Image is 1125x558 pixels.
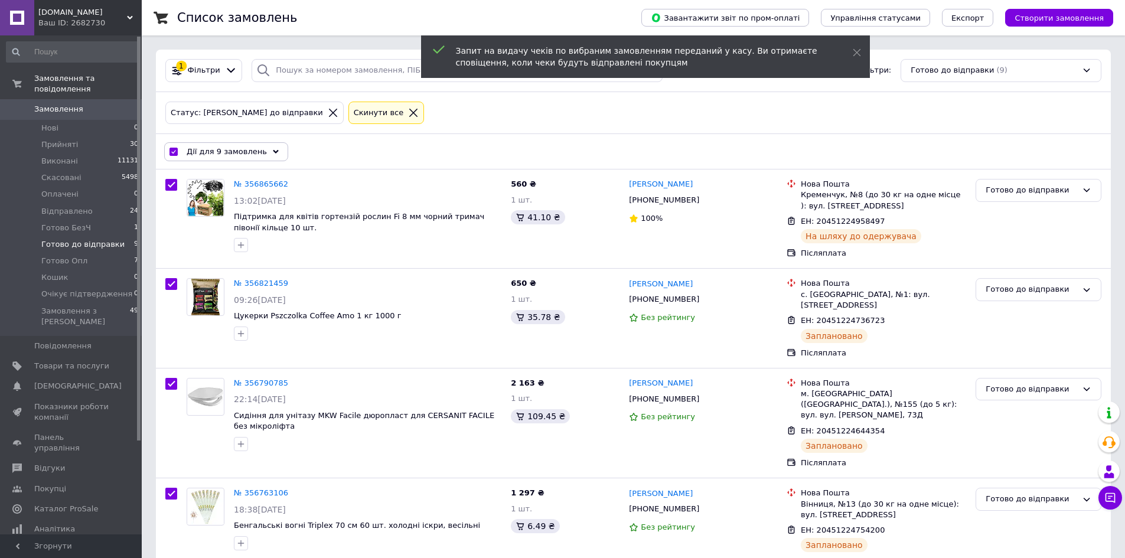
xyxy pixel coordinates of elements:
[34,341,92,351] span: Повідомлення
[801,190,966,211] div: Кременчук, №8 (до 30 кг на одне місце ): вул. [STREET_ADDRESS]
[134,289,138,299] span: 0
[801,348,966,358] div: Післяплата
[234,180,288,188] a: № 356865662
[801,499,966,520] div: Вінниця, №13 (до 30 кг на одне місце): вул. [STREET_ADDRESS]
[34,381,122,391] span: [DEMOGRAPHIC_DATA]
[34,361,109,371] span: Товари та послуги
[187,180,224,216] img: Фото товару
[511,394,532,403] span: 1 шт.
[187,179,224,217] a: Фото товару
[801,217,885,226] span: ЕН: 20451224958497
[801,248,966,259] div: Післяплата
[41,239,125,250] span: Готово до відправки
[351,107,406,119] div: Cкинути все
[1005,9,1113,27] button: Створити замовлення
[177,11,297,25] h1: Список замовлень
[986,184,1077,197] div: Готово до відправки
[34,432,109,453] span: Панель управління
[951,14,984,22] span: Експорт
[41,156,78,167] span: Виконані
[511,488,544,497] span: 1 297 ₴
[651,12,800,23] span: Завантажити звіт по пром-оплаті
[34,504,98,514] span: Каталог ProSale
[134,189,138,200] span: 0
[629,488,693,500] a: [PERSON_NAME]
[1015,14,1104,22] span: Створити замовлення
[187,488,224,526] a: Фото товару
[996,66,1007,74] span: (9)
[986,283,1077,296] div: Готово до відправки
[41,289,132,299] span: Очікує підтвердження
[187,378,224,416] a: Фото товару
[187,490,224,525] img: Фото товару
[234,311,402,320] a: Цукерки Pszczolka Coffee Amo 1 кг 1000 г
[118,156,138,167] span: 11131
[34,524,75,534] span: Аналітика
[511,180,536,188] span: 560 ₴
[134,239,138,250] span: 9
[234,488,288,497] a: № 356763106
[511,195,532,204] span: 1 шт.
[38,7,127,18] span: Topcenter.in.ua
[986,383,1077,396] div: Готово до відправки
[38,18,142,28] div: Ваш ID: 2682730
[234,378,288,387] a: № 356790785
[176,61,187,71] div: 1
[130,206,138,217] span: 24
[234,212,484,232] span: Підтримка для квітів гортензій рослин Fi 8 мм чорний тримач півонії кільце 10 шт.
[830,14,921,22] span: Управління статусами
[234,196,286,205] span: 13:02[DATE]
[188,65,220,76] span: Фільтри
[511,378,544,387] span: 2 163 ₴
[34,484,66,494] span: Покупці
[801,426,885,435] span: ЕН: 20451224644354
[134,223,138,233] span: 1
[130,139,138,150] span: 30
[41,206,93,217] span: Відправлено
[41,172,81,183] span: Скасовані
[801,316,885,325] span: ЕН: 20451224736723
[641,214,663,223] span: 100%
[187,387,224,407] img: Фото товару
[641,9,809,27] button: Завантажити звіт по пром-оплаті
[511,504,532,513] span: 1 шт.
[511,295,532,304] span: 1 шт.
[801,538,868,552] div: Заплановано
[34,104,83,115] span: Замовлення
[511,409,570,423] div: 109.45 ₴
[801,179,966,190] div: Нова Пошта
[942,9,994,27] button: Експорт
[629,195,699,204] span: [PHONE_NUMBER]
[234,521,480,530] a: Бенгальські вогні Triplex 70 см 60 шт. холодні іскри, весільні
[801,488,966,498] div: Нова Пошта
[234,394,286,404] span: 22:14[DATE]
[234,295,286,305] span: 09:26[DATE]
[801,329,868,343] div: Заплановано
[801,289,966,311] div: с. [GEOGRAPHIC_DATA], №1: вул. [STREET_ADDRESS]
[986,493,1077,505] div: Готово до відправки
[187,146,267,157] span: Дії для 9 замовлень
[1098,486,1122,510] button: Чат з покупцем
[801,458,966,468] div: Післяплата
[821,9,930,27] button: Управління статусами
[629,295,699,304] span: [PHONE_NUMBER]
[629,378,693,389] a: [PERSON_NAME]
[641,523,695,531] span: Без рейтингу
[41,272,68,283] span: Кошик
[801,389,966,421] div: м. [GEOGRAPHIC_DATA] ([GEOGRAPHIC_DATA].), №155 (до 5 кг): вул. вул. [PERSON_NAME], 73Д
[629,179,693,190] a: [PERSON_NAME]
[511,310,565,324] div: 35.78 ₴
[234,505,286,514] span: 18:38[DATE]
[234,411,494,431] a: Сидіння для унітазу MKW Facile дюропласт для CERSANIT FACILE без мікроліфта
[41,223,91,233] span: Готово БезЧ
[41,189,79,200] span: Оплачені
[41,139,78,150] span: Прийняті
[134,123,138,133] span: 0
[801,439,868,453] div: Заплановано
[130,306,138,327] span: 49
[6,41,139,63] input: Пошук
[456,45,823,68] div: Запит на видачу чеків по вибраним замовленням переданий у касу. Ви отримаєте сповіщення, коли чек...
[511,519,559,533] div: 6.49 ₴
[801,526,885,534] span: ЕН: 20451224754200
